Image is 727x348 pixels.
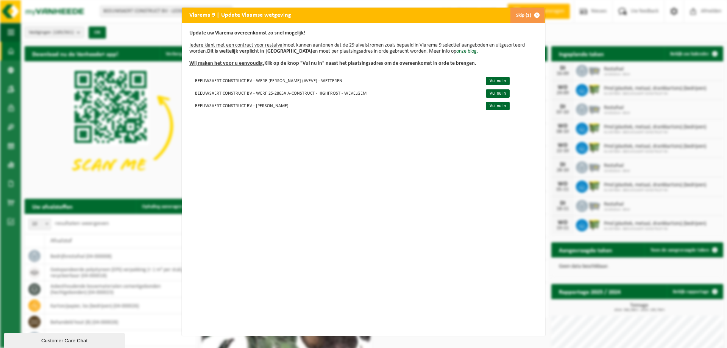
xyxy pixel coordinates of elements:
button: Skip (1) [510,8,544,23]
u: Wij maken het voor u eenvoudig. [189,61,264,66]
a: Vul nu in [486,89,510,98]
iframe: chat widget [4,331,126,348]
h2: Vlarema 9 | Update Vlaamse wetgeving [182,8,299,22]
a: Vul nu in [486,102,510,110]
td: BEEUWSAERT CONSTRUCT BV - WERF [PERSON_NAME] (AVEVE) - WETTEREN [189,74,479,87]
td: BEEUWSAERT CONSTRUCT BV - [PERSON_NAME] [189,99,479,112]
p: moet kunnen aantonen dat de 29 afvalstromen zoals bepaald in Vlarema 9 selectief aangeboden en ui... [189,30,538,67]
b: Update uw Vlarema overeenkomst zo snel mogelijk! [189,30,306,36]
b: Dit is wettelijk verplicht in [GEOGRAPHIC_DATA] [207,48,312,54]
a: Vul nu in [486,77,510,85]
u: Iedere klant met een contract voor restafval [189,42,284,48]
td: BEEUWSAERT CONSTRUCT BV - WERF 25-2865A A-CONSTRUCT - HIGHFROST - WEVELGEM [189,87,479,99]
a: onze blog. [456,48,478,54]
b: Klik op de knop "Vul nu in" naast het plaatsingsadres om de overeenkomst in orde te brengen. [189,61,476,66]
